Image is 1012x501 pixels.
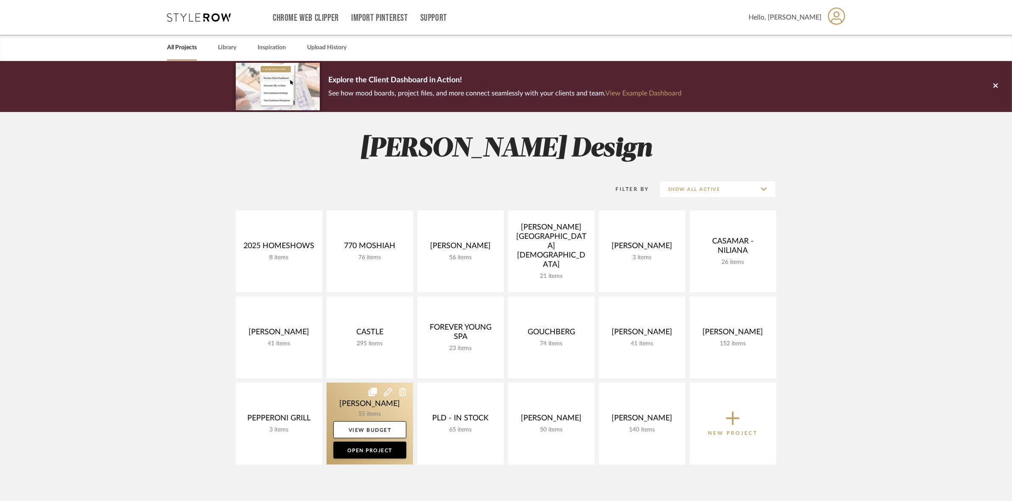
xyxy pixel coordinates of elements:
[328,74,682,87] p: Explore the Client Dashboard in Action!
[606,426,679,434] div: 140 items
[236,63,320,110] img: d5d033c5-7b12-40c2-a960-1ecee1989c38.png
[243,426,316,434] div: 3 items
[333,254,406,261] div: 76 items
[696,327,769,340] div: [PERSON_NAME]
[424,323,497,345] div: FOREVER YOUNG SPA
[167,42,197,53] a: All Projects
[606,241,679,254] div: [PERSON_NAME]
[690,383,776,465] button: New Project
[696,259,769,266] div: 26 items
[351,14,408,22] a: Import Pinterest
[515,414,588,426] div: [PERSON_NAME]
[257,42,286,53] a: Inspiration
[515,223,588,273] div: [PERSON_NAME][GEOGRAPHIC_DATA][DEMOGRAPHIC_DATA]
[333,327,406,340] div: CASTLE
[333,241,406,254] div: 770 MOSHIAH
[243,327,316,340] div: [PERSON_NAME]
[749,12,822,22] span: Hello, [PERSON_NAME]
[243,340,316,347] div: 41 items
[696,237,769,259] div: CASAMAR - NILIANA
[243,414,316,426] div: PEPPERONI GRILL
[218,42,236,53] a: Library
[515,340,588,347] div: 74 items
[424,426,497,434] div: 65 items
[201,133,811,165] h2: [PERSON_NAME] Design
[606,254,679,261] div: 3 items
[424,254,497,261] div: 56 items
[333,442,406,459] a: Open Project
[273,14,339,22] a: Chrome Web Clipper
[328,87,682,99] p: See how mood boards, project files, and more connect seamlessly with your clients and team.
[424,414,497,426] div: PLD - IN STOCK
[605,90,682,97] a: View Example Dashboard
[420,14,447,22] a: Support
[606,327,679,340] div: [PERSON_NAME]
[708,429,758,437] p: New Project
[515,273,588,280] div: 21 items
[515,327,588,340] div: GOUCHBERG
[333,421,406,438] a: View Budget
[424,345,497,352] div: 23 items
[243,241,316,254] div: 2025 HOMESHOWS
[606,340,679,347] div: 41 items
[243,254,316,261] div: 8 items
[606,414,679,426] div: [PERSON_NAME]
[515,426,588,434] div: 50 items
[696,340,769,347] div: 152 items
[424,241,497,254] div: [PERSON_NAME]
[307,42,347,53] a: Upload History
[333,340,406,347] div: 295 items
[605,185,649,193] div: Filter By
